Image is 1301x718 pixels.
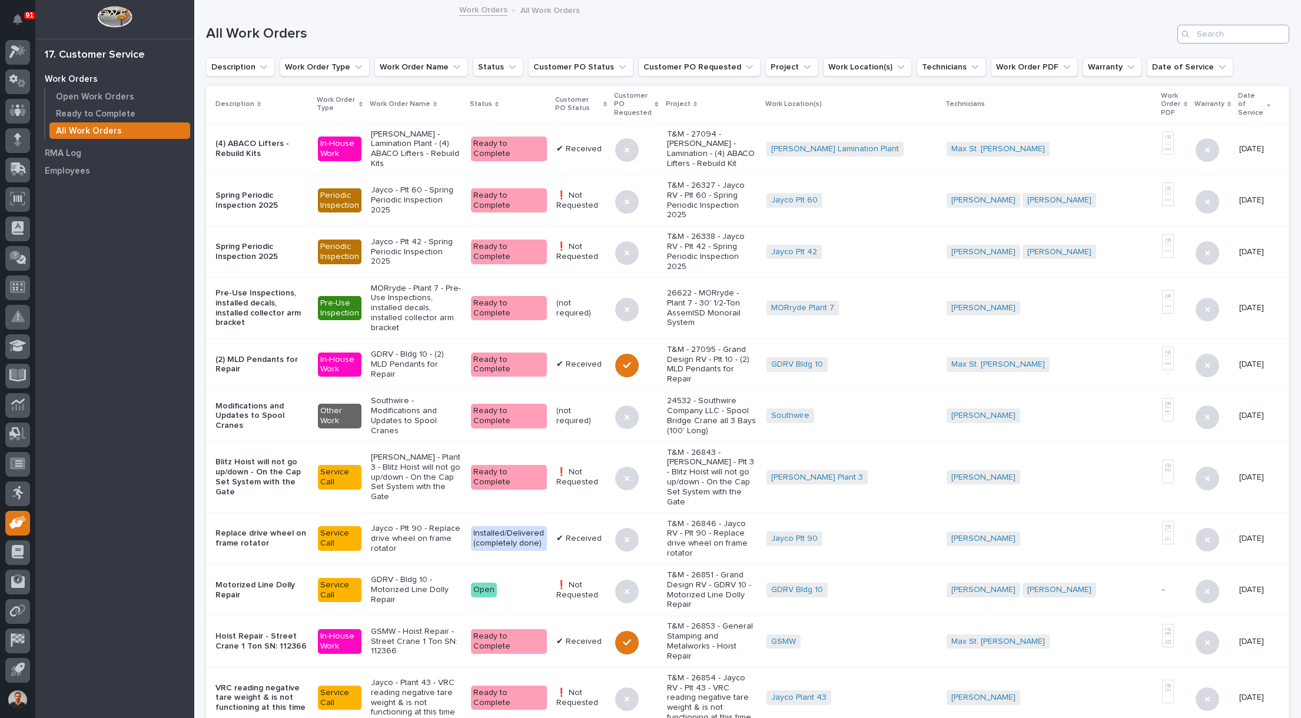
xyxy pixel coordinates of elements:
[1177,25,1289,44] div: Search
[771,411,809,421] a: Southwire
[667,519,758,559] p: T&M - 26846 - Jayco RV - Plt 90 - Replace drive wheel on frame rotator
[371,129,462,169] p: [PERSON_NAME] - Lamination Plant - (4) ABACO Lifters - Rebuild Kits
[45,148,81,159] p: RMA Log
[206,123,1289,174] tr: (4) ABACO Lifters - Rebuild KitsIn-House Work[PERSON_NAME] - Lamination Plant - (4) ABACO Lifters...
[667,448,758,507] p: T&M - 26843 - [PERSON_NAME] - Plt 3 - Blitz Hoist will not go up/down - On the Cap Set System wit...
[471,686,547,710] div: Ready to Complete
[951,247,1015,257] a: [PERSON_NAME]
[45,166,90,177] p: Employees
[667,570,758,610] p: T&M - 26851 - Grand Design RV - GDRV 10 - Motorized Line Dolly Repair
[556,467,606,487] p: ❗ Not Requested
[215,401,308,431] p: Modifications and Updates to Spool Cranes
[215,355,308,375] p: (2) MLD Pendants for Repair
[215,528,308,549] p: Replace drive wheel on frame rotator
[1161,89,1180,119] p: Work Order PDF
[771,303,834,313] a: MORryde Plant 7
[638,58,761,77] button: Customer PO Requested
[951,693,1015,703] a: [PERSON_NAME]
[215,683,308,713] p: VRC reading negative tare weight & is not functioning at this time
[951,411,1015,421] a: [PERSON_NAME]
[556,688,606,708] p: ❗ Not Requested
[945,98,985,111] p: Technicians
[206,390,1289,441] tr: Modifications and Updates to Spool CranesOther WorkSouthwire - Modifications and Updates to Spool...
[556,534,606,544] p: ✔ Received
[951,144,1045,154] a: Max St. [PERSON_NAME]
[56,126,122,137] p: All Work Orders
[951,637,1045,647] a: Max St. [PERSON_NAME]
[206,616,1289,667] tr: Hoist Repair - Street Crane 1 Ton SN: 112366In-House WorkGSMW - Hoist Repair - Street Crane 1 Ton...
[556,360,606,370] p: ✔ Received
[280,58,370,77] button: Work Order Type
[215,580,308,600] p: Motorized Line Dolly Repair
[951,195,1015,205] a: [PERSON_NAME]
[1147,58,1233,77] button: Date of Service
[471,465,547,490] div: Ready to Complete
[556,242,606,262] p: ❗ Not Requested
[35,144,194,162] a: RMA Log
[206,25,1173,42] h1: All Work Orders
[45,105,194,122] a: Ready to Complete
[471,188,547,213] div: Ready to Complete
[1239,303,1270,313] p: [DATE]
[215,631,308,651] p: Hoist Repair - Street Crane 1 Ton SN: 112366
[318,137,361,161] div: In-House Work
[771,247,817,257] a: Jayco Plt 42
[318,526,361,551] div: Service Call
[471,404,547,428] div: Ready to Complete
[206,278,1289,339] tr: Pre-Use Inspections, installed decals, installed collector arm bracketPre-Use InspectionMORryde -...
[371,524,462,553] p: Jayco - Plt 90 - Replace drive wheel on frame rotator
[45,122,194,139] a: All Work Orders
[371,284,462,333] p: MORryde - Plant 7 - Pre-Use Inspections, installed decals, installed collector arm bracket
[555,94,600,115] p: Customer PO Status
[556,580,606,600] p: ❗ Not Requested
[1238,89,1263,119] p: Date of Service
[371,678,462,717] p: Jayco - Plant 43 - VRC reading negative tare weight & is not functioning at this time
[1239,195,1270,205] p: [DATE]
[215,242,308,262] p: Spring Periodic Inspection 2025
[951,360,1045,370] a: Max St. [PERSON_NAME]
[215,457,308,497] p: Blitz Hoist will not go up/down - On the Cap Set System with the Gate
[765,98,822,111] p: Work Location(s)
[35,162,194,179] a: Employees
[371,185,462,215] p: Jayco - Plt 60 - Spring Periodic Inspection 2025
[206,226,1289,277] tr: Spring Periodic Inspection 2025Periodic InspectionJayco - Plt 42 - Spring Periodic Inspection 202...
[374,58,468,77] button: Work Order Name
[56,92,134,102] p: Open Work Orders
[520,3,580,16] p: All Work Orders
[371,575,462,604] p: GDRV - Bldg 10 - Motorized Line Dolly Repair
[556,191,606,211] p: ❗ Not Requested
[765,58,818,77] button: Project
[771,585,823,595] a: GDRV Bldg 10
[471,353,547,377] div: Ready to Complete
[951,585,1015,595] a: [PERSON_NAME]
[1239,637,1270,647] p: [DATE]
[667,396,758,436] p: 24532 - Southwire Company LLC - Spool Bridge Crane all 3 Bays (100' Long)
[215,98,254,111] p: Description
[206,58,275,77] button: Description
[823,58,912,77] button: Work Location(s)
[471,629,547,654] div: Ready to Complete
[666,98,691,111] p: Project
[470,98,492,111] p: Status
[318,188,361,213] div: Periodic Inspection
[667,345,758,384] p: T&M - 27095 - Grand Design RV - Plt 10 - (2) MLD Pendants for Repair
[1239,473,1270,483] p: [DATE]
[371,396,462,436] p: Southwire - Modifications and Updates to Spool Cranes
[5,687,30,712] button: users-avatar
[471,137,547,161] div: Ready to Complete
[556,298,606,318] p: (not required)
[771,144,899,154] a: [PERSON_NAME] Lamination Plant
[45,74,98,85] p: Work Orders
[667,232,758,271] p: T&M - 26338 - Jayco RV - Plt 42 - Spring Periodic Inspection 2025
[1162,585,1186,595] p: -
[206,564,1289,616] tr: Motorized Line Dolly RepairService CallGDRV - Bldg 10 - Motorized Line Dolly RepairOpen❗ Not Requ...
[471,240,547,264] div: Ready to Complete
[459,2,507,16] a: Work Orders
[318,296,361,321] div: Pre-Use Inspection
[215,191,308,211] p: Spring Periodic Inspection 2025
[667,129,758,169] p: T&M - 27094 - [PERSON_NAME] - Lamination - (4) ABACO Lifters - Rebuild Kit
[771,360,823,370] a: GDRV Bldg 10
[370,98,430,111] p: Work Order Name
[1239,693,1270,703] p: [DATE]
[1027,585,1091,595] a: [PERSON_NAME]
